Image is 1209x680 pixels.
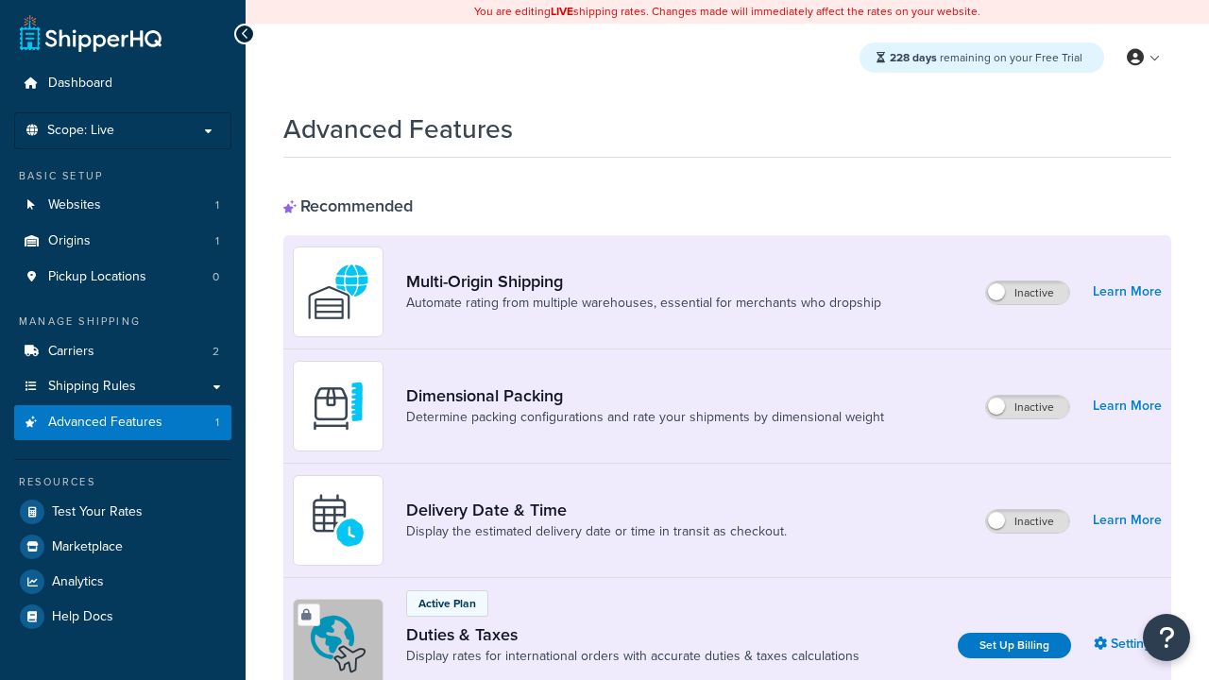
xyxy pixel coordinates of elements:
[48,76,112,92] span: Dashboard
[406,408,884,427] a: Determine packing configurations and rate your shipments by dimensional weight
[1093,279,1162,305] a: Learn More
[406,385,884,406] a: Dimensional Packing
[14,188,231,223] li: Websites
[215,197,219,213] span: 1
[958,633,1071,658] a: Set Up Billing
[283,195,413,216] div: Recommended
[1093,507,1162,534] a: Learn More
[305,259,371,325] img: WatD5o0RtDAAAAAElFTkSuQmCC
[283,110,513,147] h1: Advanced Features
[14,260,231,295] li: Pickup Locations
[48,379,136,395] span: Shipping Rules
[305,487,371,553] img: gfkeb5ejjkALwAAAABJRU5ErkJggg==
[213,344,219,360] span: 2
[14,474,231,490] div: Resources
[48,233,91,249] span: Origins
[14,369,231,404] a: Shipping Rules
[14,565,231,599] a: Analytics
[305,373,371,439] img: DTVBYsAAAAAASUVORK5CYII=
[14,314,231,330] div: Manage Shipping
[1094,631,1162,657] a: Settings
[406,647,860,666] a: Display rates for international orders with accurate duties & taxes calculations
[14,530,231,564] a: Marketplace
[14,405,231,440] li: Advanced Features
[48,269,146,285] span: Pickup Locations
[986,510,1069,533] label: Inactive
[213,269,219,285] span: 0
[406,500,787,520] a: Delivery Date & Time
[406,522,787,541] a: Display the estimated delivery date or time in transit as checkout.
[48,415,162,431] span: Advanced Features
[14,334,231,369] a: Carriers2
[52,609,113,625] span: Help Docs
[14,260,231,295] a: Pickup Locations0
[406,271,881,292] a: Multi-Origin Shipping
[1143,614,1190,661] button: Open Resource Center
[551,3,573,20] b: LIVE
[47,123,114,139] span: Scope: Live
[14,495,231,529] a: Test Your Rates
[14,600,231,634] a: Help Docs
[48,197,101,213] span: Websites
[406,294,881,313] a: Automate rating from multiple warehouses, essential for merchants who dropship
[1093,393,1162,419] a: Learn More
[986,281,1069,304] label: Inactive
[14,224,231,259] li: Origins
[14,405,231,440] a: Advanced Features1
[14,66,231,101] a: Dashboard
[406,624,860,645] a: Duties & Taxes
[14,168,231,184] div: Basic Setup
[52,539,123,555] span: Marketplace
[48,344,94,360] span: Carriers
[14,224,231,259] a: Origins1
[986,396,1069,418] label: Inactive
[215,415,219,431] span: 1
[215,233,219,249] span: 1
[890,49,1082,66] span: remaining on your Free Trial
[52,574,104,590] span: Analytics
[14,334,231,369] li: Carriers
[52,504,143,520] span: Test Your Rates
[14,188,231,223] a: Websites1
[890,49,937,66] strong: 228 days
[418,595,476,612] p: Active Plan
